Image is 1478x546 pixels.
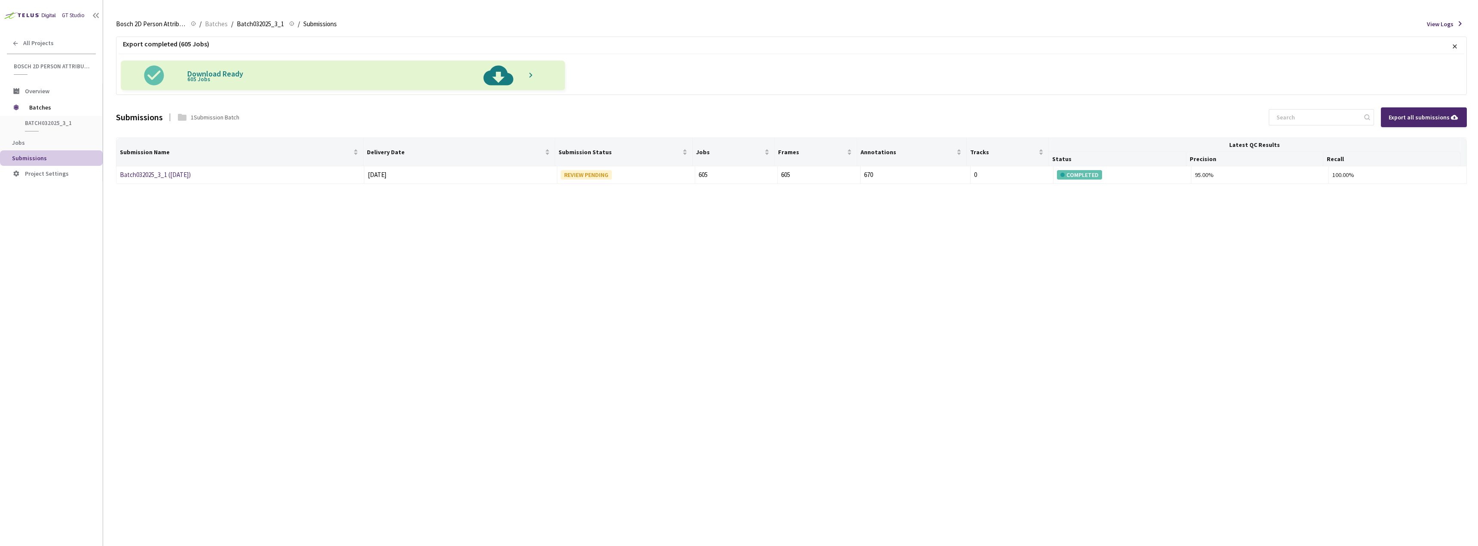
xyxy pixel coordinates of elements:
[62,12,85,20] div: GT Studio
[23,40,54,47] span: All Projects
[781,170,856,180] div: 605
[29,99,88,116] span: Batches
[116,138,363,166] th: Submission Name
[1389,113,1459,122] div: Export all submissions
[199,19,202,29] li: /
[237,19,284,29] span: Batch032025_3_1
[1186,152,1323,166] th: Precision
[864,170,967,180] div: 670
[231,19,233,29] li: /
[116,19,186,29] span: Bosch 2D Person Attributes
[203,19,229,28] a: Batches
[25,170,69,177] span: Project Settings
[861,149,955,156] span: Annotations
[191,113,239,122] div: 1 Submission Batch
[857,138,967,166] th: Annotations
[368,170,553,180] div: [DATE]
[1271,110,1363,125] input: Search
[120,149,351,156] span: Submission Name
[974,170,1049,180] div: 0
[1195,170,1325,180] div: 95.00%
[119,39,209,49] p: Export completed (605 Jobs)
[116,111,163,124] div: Submissions
[298,19,300,29] li: /
[25,87,49,95] span: Overview
[205,19,228,29] span: Batches
[14,63,91,70] span: Bosch 2D Person Attributes
[476,61,520,90] img: Pgo8IURPQ1RZUEUgc3ZnIFBVQkxJQyAiLS8vVzNDLy9EVEQgU1ZHIDEuMS8vRU4iICJodHRwOi8vd3d3LnczLm9yZy9HcmFwa...
[559,149,680,156] span: Submission Status
[778,149,845,156] span: Frames
[561,170,612,180] div: REVIEW PENDING
[1049,138,1460,152] th: Latest QC Results
[696,149,763,156] span: Jobs
[1452,39,1457,54] p: ×
[967,138,1049,166] th: Tracks
[1057,170,1102,180] div: COMPLETED
[187,68,476,83] p: Download Ready
[120,171,191,179] a: Batch032025_3_1 ([DATE])
[1323,152,1460,166] th: Recall
[121,61,187,90] img: svg+xml;base64,PHN2ZyB3aWR0aD0iMjQiIGhlaWdodD0iMjQiIHZpZXdCb3g9IjAgMCAyNCAyNCIgZmlsbD0ibm9uZSIgeG...
[775,138,857,166] th: Frames
[25,119,89,127] span: Batch032025_3_1
[367,149,544,156] span: Delivery Date
[12,154,47,162] span: Submissions
[1049,152,1186,166] th: Status
[1332,170,1463,180] div: 100.00%
[970,149,1037,156] span: Tracks
[12,139,25,146] span: Jobs
[555,138,692,166] th: Submission Status
[1427,20,1454,28] span: View Logs
[187,76,210,95] span: 605 Jobs
[303,19,337,29] span: Submissions
[693,138,775,166] th: Jobs
[363,138,556,166] th: Delivery Date
[699,170,774,180] div: 605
